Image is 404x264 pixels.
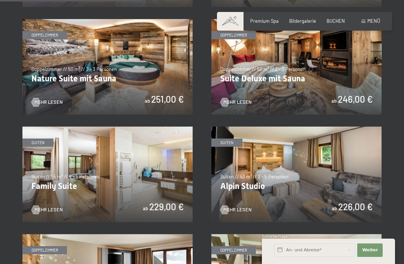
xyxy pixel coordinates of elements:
[31,99,63,106] a: Mehr Lesen
[22,127,193,130] a: Family Suite
[22,127,193,222] img: Family Suite
[22,19,193,23] a: Nature Suite mit Sauna
[211,127,382,222] img: Alpin Studio
[34,206,63,213] span: Mehr Lesen
[220,99,252,106] a: Mehr Lesen
[22,234,193,238] a: Vital Superior
[223,99,252,106] span: Mehr Lesen
[211,19,382,115] img: Suite Deluxe mit Sauna
[262,234,288,239] span: Schnellanfrage
[220,206,252,213] a: Mehr Lesen
[362,247,378,253] span: Weiter
[211,234,382,238] a: Junior
[31,206,63,213] a: Mehr Lesen
[327,18,345,24] a: BUCHEN
[22,19,193,115] img: Nature Suite mit Sauna
[211,127,382,130] a: Alpin Studio
[367,18,380,24] span: Menü
[223,206,252,213] span: Mehr Lesen
[250,18,279,24] a: Premium Spa
[211,19,382,23] a: Suite Deluxe mit Sauna
[289,18,316,24] a: Bildergalerie
[357,243,383,257] button: Weiter
[34,99,63,106] span: Mehr Lesen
